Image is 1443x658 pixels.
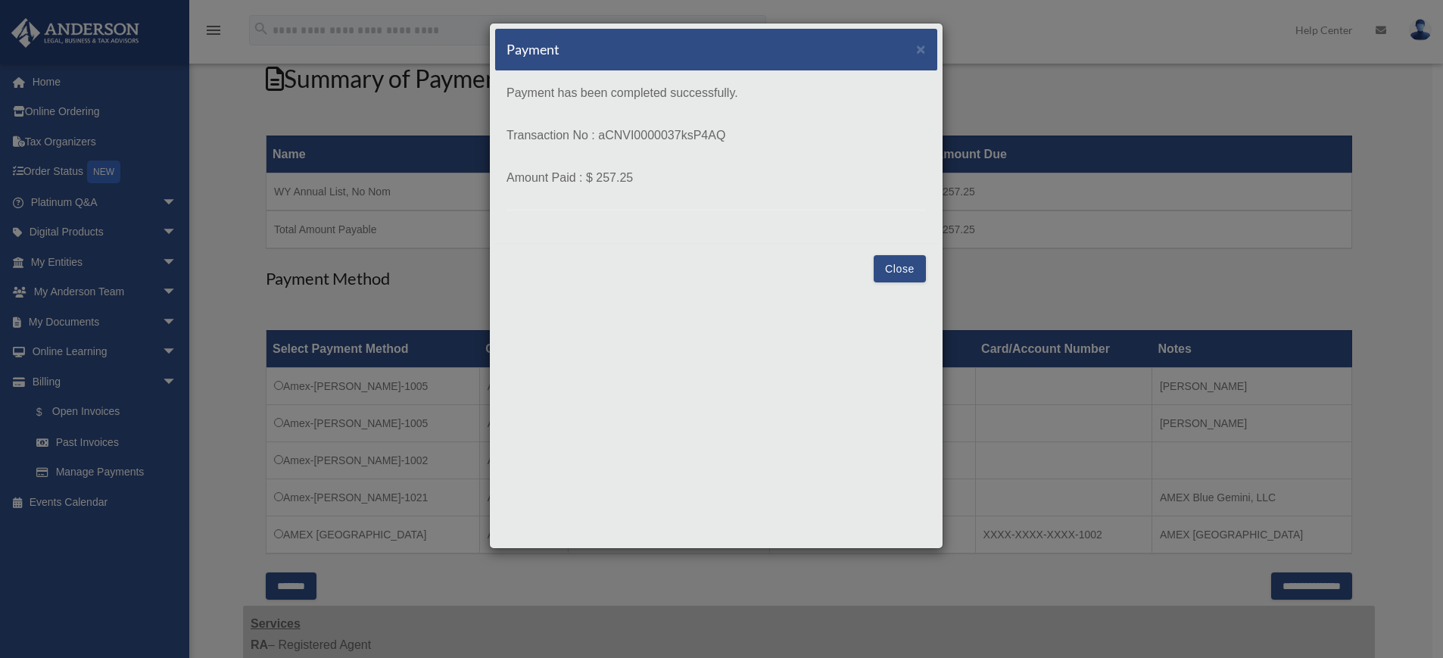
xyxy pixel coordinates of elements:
[506,125,926,146] p: Transaction No : aCNVI0000037ksP4AQ
[916,41,926,57] button: Close
[916,40,926,58] span: ×
[874,255,926,282] button: Close
[506,83,926,104] p: Payment has been completed successfully.
[506,167,926,189] p: Amount Paid : $ 257.25
[506,40,559,59] h5: Payment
